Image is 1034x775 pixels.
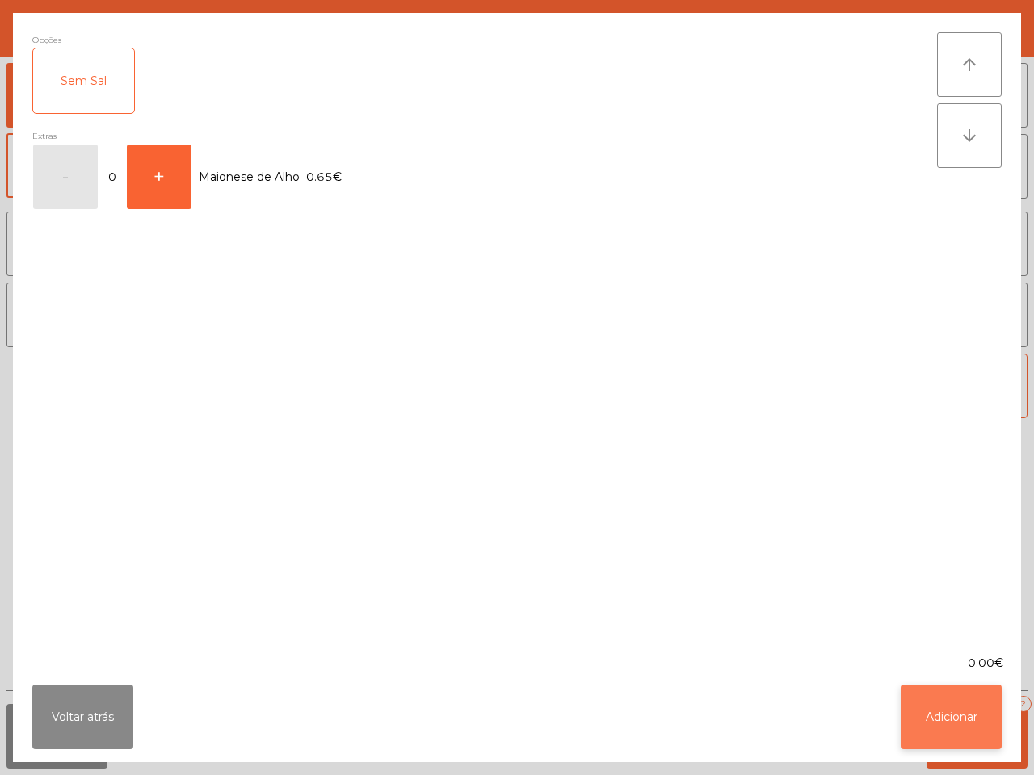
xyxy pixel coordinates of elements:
[901,685,1002,749] button: Adicionar
[306,166,342,188] span: 0.65€
[99,166,125,188] span: 0
[33,48,134,113] div: Sem Sal
[199,166,300,188] span: Maionese de Alho
[32,32,61,48] span: Opções
[960,126,979,145] i: arrow_downward
[32,685,133,749] button: Voltar atrás
[13,655,1021,672] div: 0.00€
[937,103,1002,168] button: arrow_downward
[127,145,191,209] button: +
[960,55,979,74] i: arrow_upward
[32,128,937,144] div: Extras
[937,32,1002,97] button: arrow_upward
